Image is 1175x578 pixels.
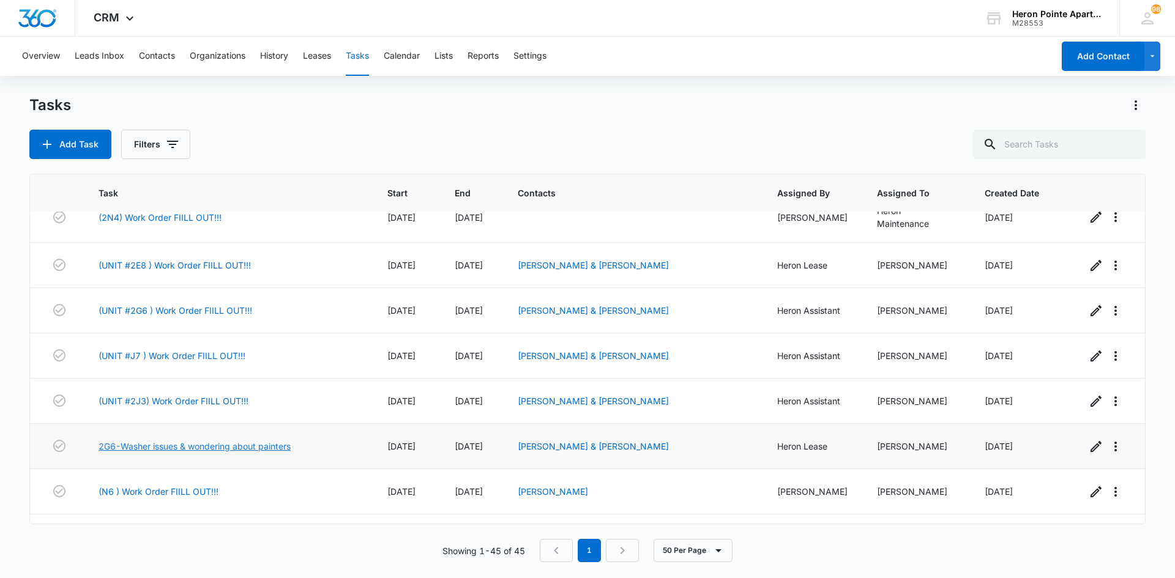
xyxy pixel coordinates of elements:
button: History [260,37,288,76]
div: [PERSON_NAME] [777,485,848,498]
h1: Tasks [29,96,71,114]
button: Leads Inbox [75,37,124,76]
span: 98 [1151,4,1161,14]
span: Assigned To [877,187,938,199]
span: [DATE] [387,305,416,316]
a: [PERSON_NAME] & [PERSON_NAME] [518,260,669,270]
a: (UNIT #2E8 ) Work Order FIILL OUT!!! [99,259,251,272]
button: Tasks [346,37,369,76]
p: Showing 1-45 of 45 [442,544,525,557]
div: Heron Assistant [777,349,848,362]
div: notifications count [1151,4,1161,14]
a: [PERSON_NAME] [518,486,588,497]
button: Add Task [29,130,111,159]
nav: Pagination [540,539,639,562]
div: [PERSON_NAME] [877,485,955,498]
span: [DATE] [387,260,416,270]
span: Created Date [985,187,1039,199]
button: Lists [435,37,453,76]
div: [PERSON_NAME] [877,440,955,453]
span: [DATE] [985,212,1013,223]
span: [DATE] [455,212,483,223]
a: (2N4) Work Order FIILL OUT!!! [99,211,222,224]
div: account id [1012,19,1102,28]
div: [PERSON_NAME] [877,395,955,407]
button: Settings [513,37,546,76]
span: [DATE] [455,260,483,270]
button: Actions [1126,95,1146,115]
a: [PERSON_NAME] & [PERSON_NAME] [518,441,669,451]
a: (UNIT #2J3) Work Order FIILL OUT!!! [99,395,248,407]
a: (UNIT #J7 ) Work Order FIILL OUT!!! [99,349,245,362]
button: Leases [303,37,331,76]
span: End [455,187,471,199]
span: [DATE] [387,212,416,223]
span: [DATE] [455,396,483,406]
span: [DATE] [387,441,416,451]
span: [DATE] [455,305,483,316]
button: Calendar [384,37,420,76]
a: 2G6-Washer issues & wondering about painters [99,440,291,453]
span: [DATE] [985,350,1013,361]
input: Search Tasks [973,130,1146,159]
span: Contacts [518,187,730,199]
span: [DATE] [985,486,1013,497]
div: [PERSON_NAME] [877,349,955,362]
span: [DATE] [387,396,416,406]
div: Heron Assistant [777,304,848,317]
em: 1 [578,539,601,562]
a: (N6 ) Work Order FIILL OUT!!! [99,485,218,498]
div: Heron Assistant [777,395,848,407]
span: [DATE] [455,350,483,361]
button: Organizations [190,37,245,76]
button: 50 Per Page [654,539,733,562]
span: [DATE] [455,441,483,451]
button: Overview [22,37,60,76]
span: CRM [94,11,119,24]
div: account name [1012,9,1102,19]
span: [DATE] [985,305,1013,316]
span: Start [387,187,408,199]
div: [PERSON_NAME] [877,259,955,272]
div: Heron Lease [777,259,848,272]
div: Heron Maintenance [877,204,955,230]
span: [DATE] [387,486,416,497]
div: [PERSON_NAME] [877,304,955,317]
a: [PERSON_NAME] & [PERSON_NAME] [518,350,669,361]
div: [PERSON_NAME] [777,211,848,224]
a: (UNIT #2G6 ) Work Order FIILL OUT!!! [99,304,252,317]
span: [DATE] [455,486,483,497]
button: Filters [121,130,190,159]
span: [DATE] [985,441,1013,451]
span: Assigned By [777,187,830,199]
span: [DATE] [387,350,416,361]
span: [DATE] [985,396,1013,406]
span: Task [99,187,340,199]
div: Heron Lease [777,440,848,453]
button: Reports [468,37,499,76]
button: Contacts [139,37,175,76]
span: [DATE] [985,260,1013,270]
a: [PERSON_NAME] & [PERSON_NAME] [518,396,669,406]
button: Add Contact [1062,42,1144,71]
a: [PERSON_NAME] & [PERSON_NAME] [518,305,669,316]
